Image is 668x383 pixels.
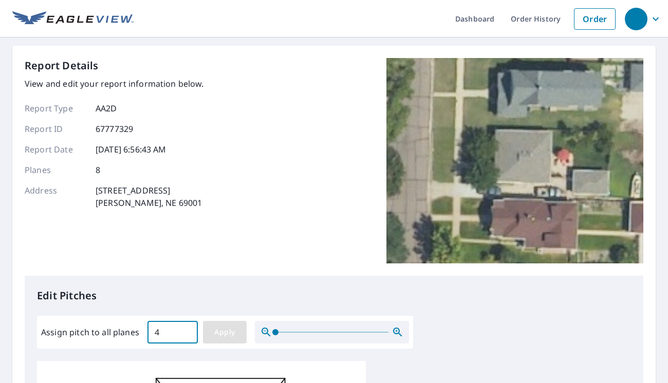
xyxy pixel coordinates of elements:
p: Planes [25,164,86,176]
p: [STREET_ADDRESS] [PERSON_NAME], NE 69001 [96,184,202,209]
button: Apply [203,321,247,343]
p: Edit Pitches [37,288,631,303]
img: Top image [386,58,643,263]
input: 00.0 [147,318,198,347]
p: 8 [96,164,100,176]
p: Report Details [25,58,99,73]
span: Apply [211,326,238,339]
p: Address [25,184,86,209]
img: EV Logo [12,11,134,27]
p: AA2D [96,102,117,114]
p: Report Date [25,143,86,156]
p: 67777329 [96,123,133,135]
p: Report Type [25,102,86,114]
p: Report ID [25,123,86,135]
p: View and edit your report information below. [25,78,204,90]
label: Assign pitch to all planes [41,326,139,338]
p: [DATE] 6:56:43 AM [96,143,166,156]
a: Order [574,8,616,30]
